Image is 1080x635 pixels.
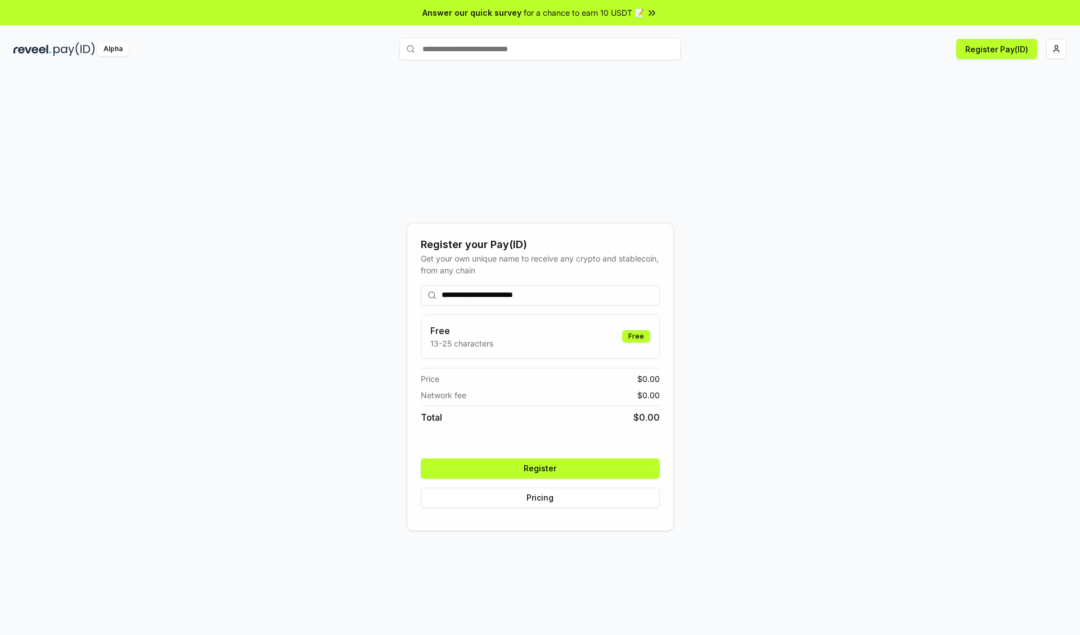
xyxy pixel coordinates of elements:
[637,373,660,385] span: $ 0.00
[421,458,660,479] button: Register
[53,42,95,56] img: pay_id
[421,389,466,401] span: Network fee
[421,237,660,253] div: Register your Pay(ID)
[633,411,660,424] span: $ 0.00
[637,389,660,401] span: $ 0.00
[421,253,660,276] div: Get your own unique name to receive any crypto and stablecoin, from any chain
[421,488,660,508] button: Pricing
[524,7,644,19] span: for a chance to earn 10 USDT 📝
[622,330,650,343] div: Free
[430,324,493,337] h3: Free
[421,373,439,385] span: Price
[421,411,442,424] span: Total
[956,39,1037,59] button: Register Pay(ID)
[97,42,129,56] div: Alpha
[422,7,521,19] span: Answer our quick survey
[430,337,493,349] p: 13-25 characters
[13,42,51,56] img: reveel_dark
